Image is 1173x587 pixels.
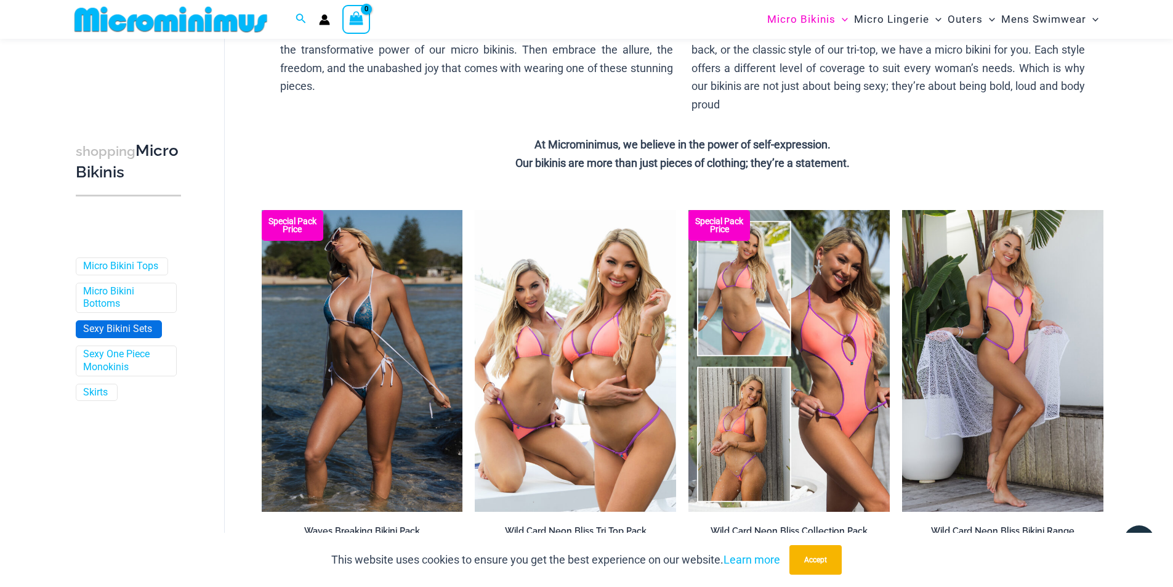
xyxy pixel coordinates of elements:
[262,525,463,541] a: Waves Breaking Bikini Pack
[83,386,108,399] a: Skirts
[83,348,167,374] a: Sexy One Piece Monokinis
[319,14,330,25] a: Account icon link
[296,12,307,27] a: Search icon link
[83,323,152,336] a: Sexy Bikini Sets
[688,210,890,512] a: Collection Pack (7) Collection Pack B (1)Collection Pack B (1)
[83,285,167,311] a: Micro Bikini Bottoms
[688,210,890,512] img: Collection Pack (7)
[902,525,1103,537] h2: Wild Card Neon Bliss Bikini Range
[475,210,676,512] a: Wild Card Neon Bliss Tri Top PackWild Card Neon Bliss Tri Top Pack BWild Card Neon Bliss Tri Top ...
[83,260,158,273] a: Micro Bikini Tops
[851,4,945,35] a: Micro LingerieMenu ToggleMenu Toggle
[945,4,998,35] a: OutersMenu ToggleMenu Toggle
[70,6,272,33] img: MM SHOP LOGO FLAT
[948,4,983,35] span: Outers
[983,4,995,35] span: Menu Toggle
[534,138,831,151] strong: At Microminimus, we believe in the power of self-expression.
[1001,4,1086,35] span: Mens Swimwear
[902,525,1103,541] a: Wild Card Neon Bliss Bikini Range
[475,210,676,512] img: Wild Card Neon Bliss Tri Top Pack
[929,4,941,35] span: Menu Toggle
[724,553,780,566] a: Learn more
[902,210,1103,512] img: Wild Card Neon Bliss 312 Top 01
[262,525,463,537] h2: Waves Breaking Bikini Pack
[836,4,848,35] span: Menu Toggle
[789,545,842,575] button: Accept
[767,4,836,35] span: Micro Bikinis
[998,4,1102,35] a: Mens SwimwearMenu ToggleMenu Toggle
[342,5,371,33] a: View Shopping Cart, empty
[262,217,323,233] b: Special Pack Price
[262,210,463,512] img: Waves Breaking Ocean 312 Top 456 Bottom 08
[76,140,181,183] h3: Micro Bikinis
[1086,4,1098,35] span: Menu Toggle
[515,156,850,169] strong: Our bikinis are more than just pieces of clothing; they’re a statement.
[764,4,851,35] a: Micro BikinisMenu ToggleMenu Toggle
[76,144,135,159] span: shopping
[475,525,676,537] h2: Wild Card Neon Bliss Tri Top Pack
[331,551,780,569] p: This website uses cookies to ensure you get the best experience on our website.
[688,217,750,233] b: Special Pack Price
[475,525,676,541] a: Wild Card Neon Bliss Tri Top Pack
[688,525,890,537] h2: Wild Card Neon Bliss Collection Pack
[262,210,463,512] a: Waves Breaking Ocean 312 Top 456 Bottom 08 Waves Breaking Ocean 312 Top 456 Bottom 04Waves Breaki...
[688,525,890,541] a: Wild Card Neon Bliss Collection Pack
[854,4,929,35] span: Micro Lingerie
[902,210,1103,512] a: Wild Card Neon Bliss 312 Top 01Wild Card Neon Bliss 819 One Piece St Martin 5996 Sarong 04Wild Ca...
[762,2,1104,37] nav: Site Navigation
